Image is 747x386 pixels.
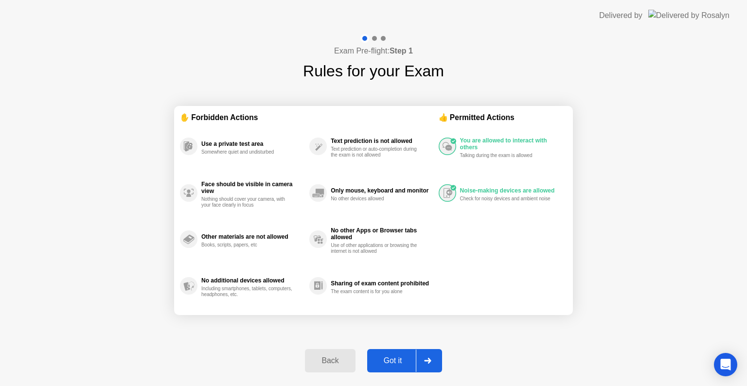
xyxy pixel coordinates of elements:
[439,112,567,123] div: 👍 Permitted Actions
[390,47,413,55] b: Step 1
[648,10,729,21] img: Delivered by Rosalyn
[331,280,433,287] div: Sharing of exam content prohibited
[201,196,293,208] div: Nothing should cover your camera, with your face clearly in focus
[460,187,562,194] div: Noise-making devices are allowed
[201,233,304,240] div: Other materials are not allowed
[714,353,737,376] div: Open Intercom Messenger
[303,59,444,83] h1: Rules for your Exam
[201,140,304,147] div: Use a private test area
[201,181,304,194] div: Face should be visible in camera view
[331,227,433,241] div: No other Apps or Browser tabs allowed
[599,10,642,21] div: Delivered by
[460,196,552,202] div: Check for noisy devices and ambient noise
[331,196,423,202] div: No other devices allowed
[201,149,293,155] div: Somewhere quiet and undisturbed
[334,45,413,57] h4: Exam Pre-flight:
[460,137,562,151] div: You are allowed to interact with others
[201,286,293,298] div: Including smartphones, tablets, computers, headphones, etc.
[305,349,355,372] button: Back
[180,112,439,123] div: ✋ Forbidden Actions
[331,187,433,194] div: Only mouse, keyboard and monitor
[201,242,293,248] div: Books, scripts, papers, etc
[308,356,352,365] div: Back
[331,243,423,254] div: Use of other applications or browsing the internet is not allowed
[331,289,423,295] div: The exam content is for you alone
[370,356,416,365] div: Got it
[201,277,304,284] div: No additional devices allowed
[331,146,423,158] div: Text prediction or auto-completion during the exam is not allowed
[331,138,433,144] div: Text prediction is not allowed
[460,153,552,158] div: Talking during the exam is allowed
[367,349,442,372] button: Got it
